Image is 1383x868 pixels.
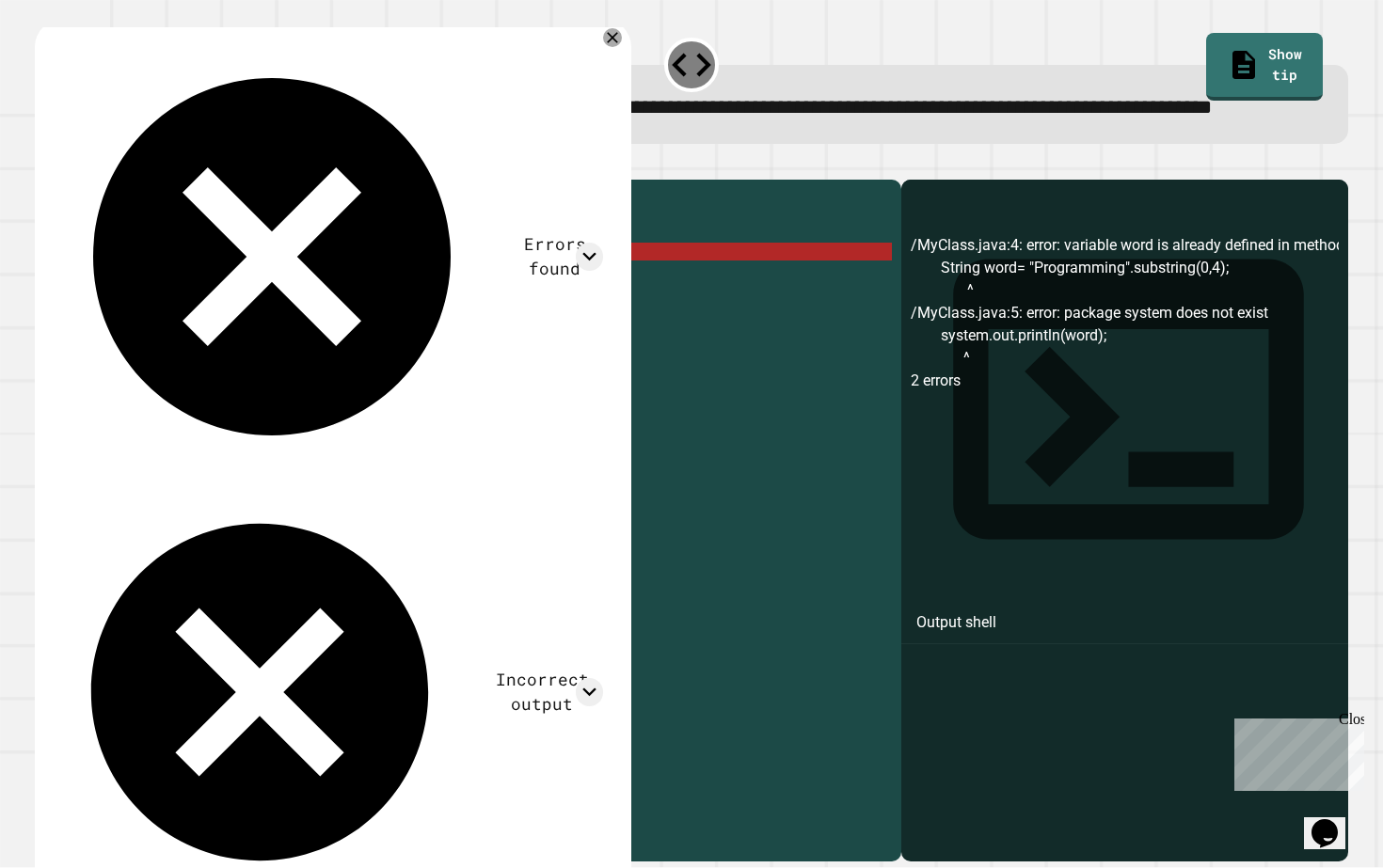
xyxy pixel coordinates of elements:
[911,234,1340,860] div: /MyClass.java:4: error: variable word is already defined in method main(String[]) String word= "P...
[481,668,603,718] div: Incorrect output
[1206,33,1322,101] a: Show tip
[1304,793,1364,849] iframe: chat widget
[506,232,604,282] div: Errors found
[8,8,130,119] div: Chat with us now!Close
[1227,711,1364,791] iframe: chat widget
